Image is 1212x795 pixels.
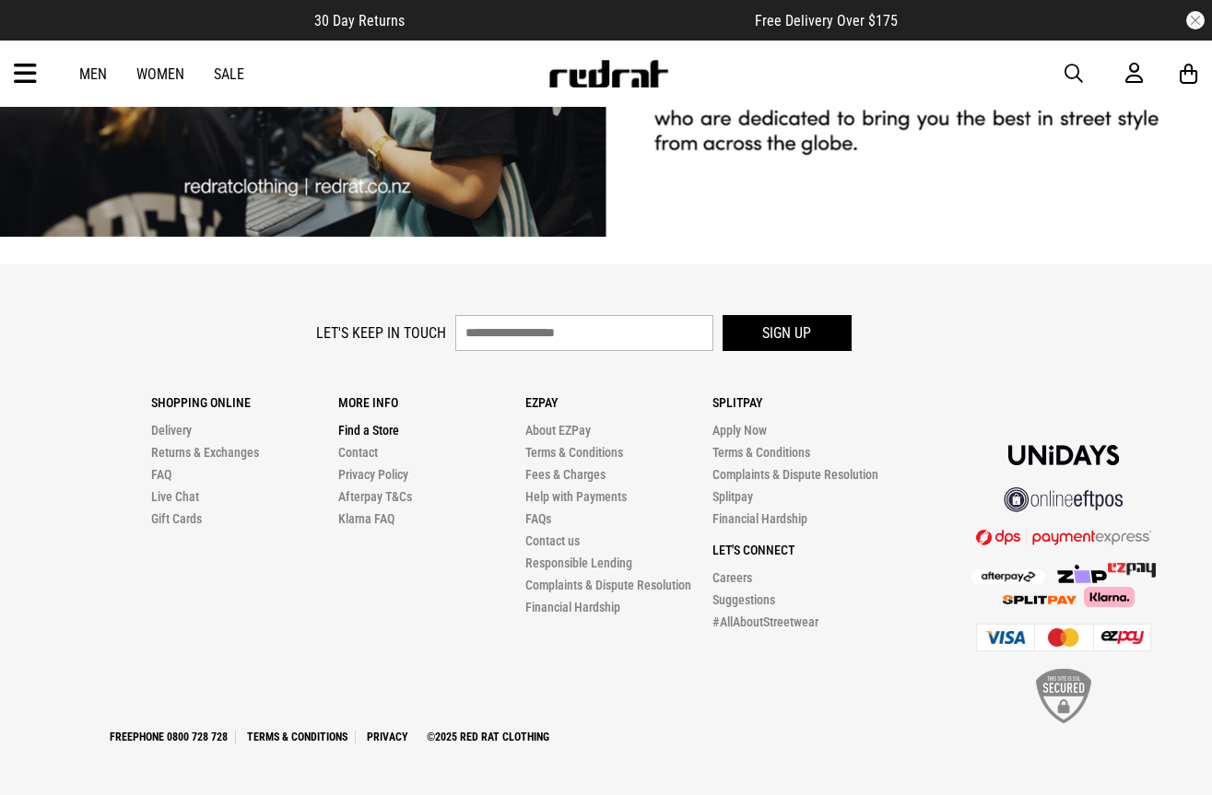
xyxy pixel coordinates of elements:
[525,395,712,410] p: Ezpay
[79,65,107,83] a: Men
[151,423,192,438] a: Delivery
[712,543,900,557] p: Let's Connect
[525,533,580,548] a: Contact us
[15,7,70,63] button: Open LiveChat chat widget
[525,578,691,592] a: Complaints & Dispute Resolution
[136,65,184,83] a: Women
[1003,595,1077,604] img: Splitpay
[338,395,525,410] p: More Info
[723,315,852,351] button: Sign up
[441,11,718,29] iframe: Customer reviews powered by Trustpilot
[102,731,236,743] a: Freephone 0800 728 728
[1077,587,1135,607] img: Klarna
[712,511,807,526] a: Financial Hardship
[338,445,378,460] a: Contact
[712,445,810,460] a: Terms & Conditions
[712,570,752,585] a: Careers
[151,395,338,410] p: Shopping Online
[976,624,1151,651] img: Cards
[525,555,632,570] a: Responsible Lending
[712,395,900,410] p: Splitpay
[316,324,446,342] label: Let's keep in touch
[419,731,557,743] a: ©2025 Red Rat Clothing
[525,423,591,438] a: About EZPay
[712,467,878,482] a: Complaints & Dispute Resolution
[314,12,405,29] span: 30 Day Returns
[1056,565,1108,583] img: Zip
[214,65,244,83] a: Sale
[525,467,606,482] a: Fees & Charges
[151,511,202,526] a: Gift Cards
[151,467,171,482] a: FAQ
[338,511,394,526] a: Klarna FAQ
[712,423,767,438] a: Apply Now
[151,489,199,504] a: Live Chat
[547,60,669,88] img: Redrat logo
[525,445,623,460] a: Terms & Conditions
[712,489,753,504] a: Splitpay
[525,511,551,526] a: FAQs
[971,569,1045,584] img: Afterpay
[525,489,627,504] a: Help with Payments
[338,489,412,504] a: Afterpay T&Cs
[338,467,408,482] a: Privacy Policy
[712,592,775,607] a: Suggestions
[1108,563,1156,578] img: Splitpay
[525,600,620,614] a: Financial Hardship
[240,731,356,743] a: Terms & Conditions
[338,423,399,438] a: Find a Store
[1004,487,1124,512] img: online eftpos
[1036,669,1091,723] img: SSL
[1008,445,1119,465] img: Unidays
[151,445,259,460] a: Returns & Exchanges
[976,529,1151,545] img: DPS
[755,12,898,29] span: Free Delivery Over $175
[712,614,818,629] a: #AllAboutStreetwear
[359,731,416,743] a: Privacy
